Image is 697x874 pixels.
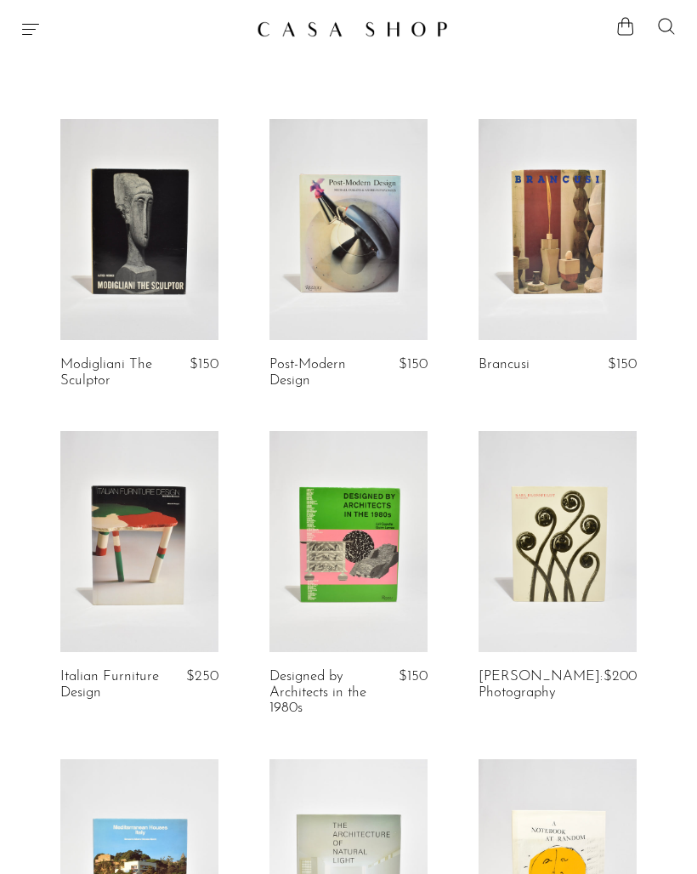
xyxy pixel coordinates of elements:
[20,19,41,39] button: Menu
[269,357,370,389] a: Post-Modern Design
[269,669,370,716] a: Designed by Architects in the 1980s
[60,357,161,389] a: Modigliani The Sculptor
[479,669,603,701] a: [PERSON_NAME]: Photography
[399,669,428,684] span: $150
[399,357,428,372] span: $150
[190,357,218,372] span: $150
[603,669,637,684] span: $200
[479,357,530,372] a: Brancusi
[60,669,161,701] a: Italian Furniture Design
[608,357,637,372] span: $150
[186,669,218,684] span: $250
